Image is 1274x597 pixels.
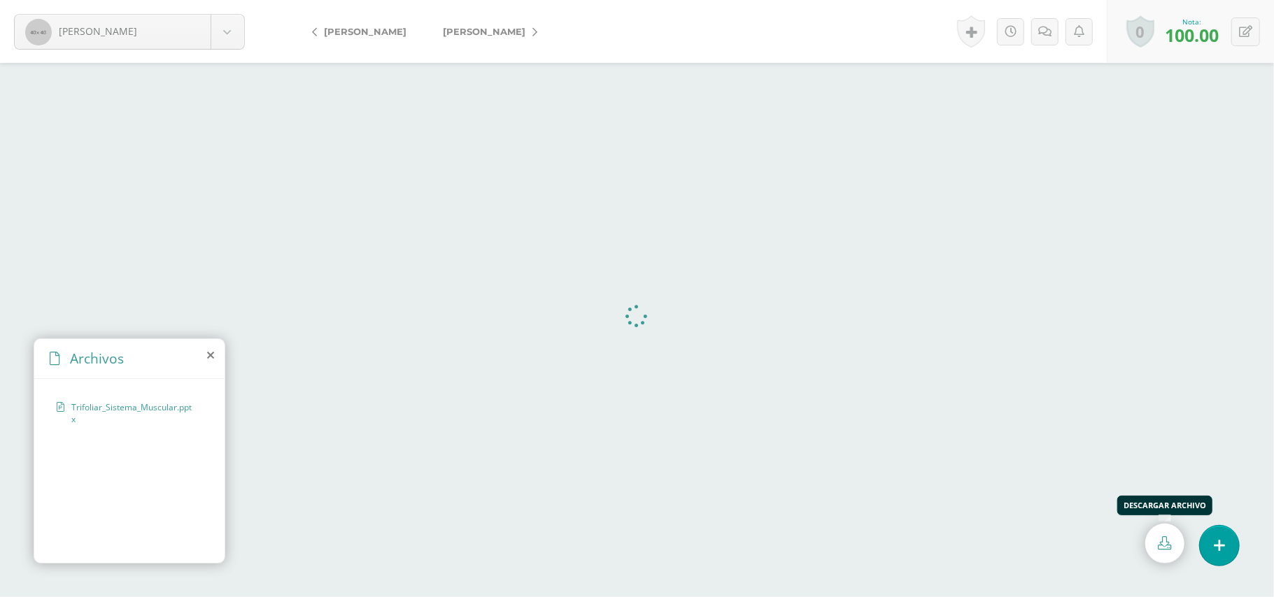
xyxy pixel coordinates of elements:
span: [PERSON_NAME] [324,26,406,37]
span: 100.00 [1165,23,1219,47]
a: [PERSON_NAME] [425,15,548,48]
span: [PERSON_NAME] [443,26,525,37]
div: Nota: [1165,17,1219,27]
a: [PERSON_NAME] [301,15,425,48]
span: [PERSON_NAME] [59,24,137,38]
span: Trifoliar_Sistema_Muscular.pptx [71,401,195,425]
a: 0 [1126,15,1154,48]
span: Archivos [70,349,124,368]
i: close [207,350,214,361]
img: 40x40 [25,19,52,45]
div: Descargar archivo [1124,500,1206,510]
a: [PERSON_NAME] [15,15,244,49]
